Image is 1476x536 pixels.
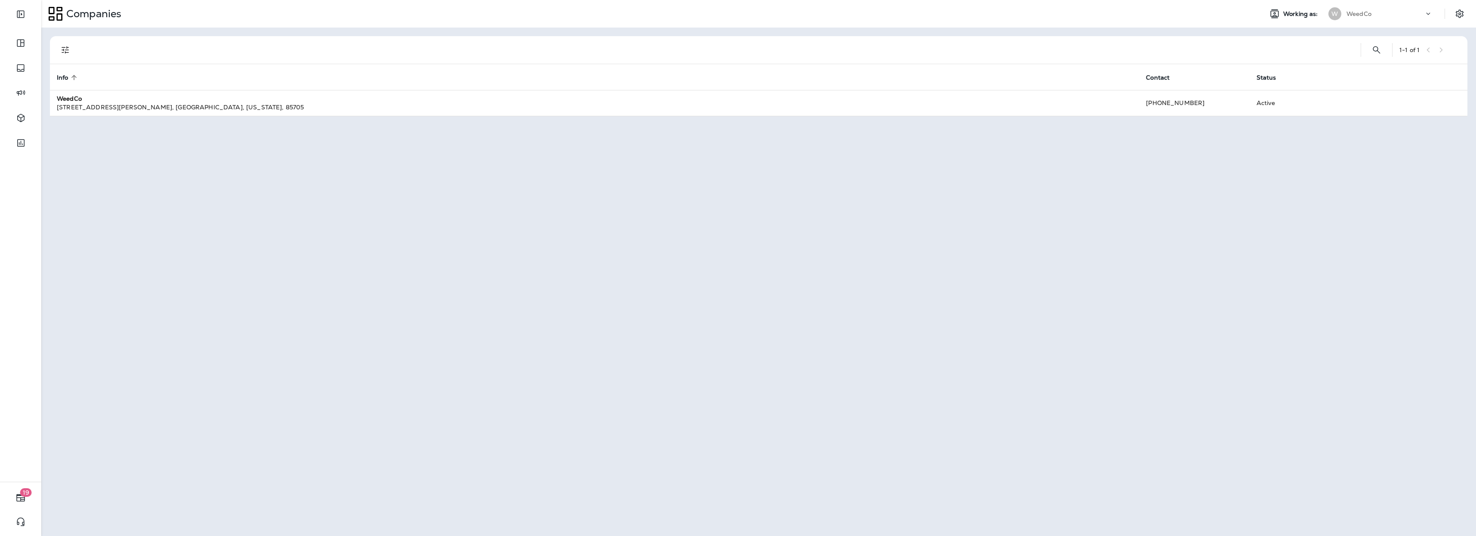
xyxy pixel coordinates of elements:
[9,489,33,506] button: 19
[57,74,80,81] span: Info
[1368,41,1385,59] button: Search Companies
[1452,6,1467,22] button: Settings
[1250,90,1359,116] td: Active
[57,103,1132,112] div: [STREET_ADDRESS][PERSON_NAME] , [GEOGRAPHIC_DATA] , [US_STATE] , 85705
[1257,74,1288,81] span: Status
[1328,7,1341,20] div: W
[57,41,74,59] button: Filters
[20,488,32,497] span: 19
[1283,10,1320,18] span: Working as:
[1139,90,1249,116] td: [PHONE_NUMBER]
[1346,10,1371,17] p: WeedCo
[1257,74,1276,81] span: Status
[1399,46,1420,53] div: 1 - 1 of 1
[1146,74,1170,81] span: Contact
[63,7,121,20] p: Companies
[57,74,68,81] span: Info
[9,6,33,23] button: Expand Sidebar
[1146,74,1181,81] span: Contact
[57,95,82,102] strong: WeedCo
